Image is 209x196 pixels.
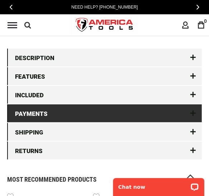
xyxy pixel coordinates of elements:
[196,4,199,10] span: Next
[70,12,139,39] a: store logo
[7,49,202,67] a: Description
[7,176,177,183] strong: Most Recommended Products
[7,86,202,104] a: Included
[70,12,139,39] img: America Tools
[7,123,202,141] a: Shipping
[7,67,202,85] a: Features
[8,22,17,28] div: Menu
[7,142,202,160] a: Returns
[108,173,209,196] iframe: LiveChat chat widget
[10,4,13,10] span: Previous
[7,104,202,122] a: Payments
[194,18,208,32] a: 0
[69,4,140,11] a: Need Help? [PHONE_NUMBER]
[204,18,207,24] span: 0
